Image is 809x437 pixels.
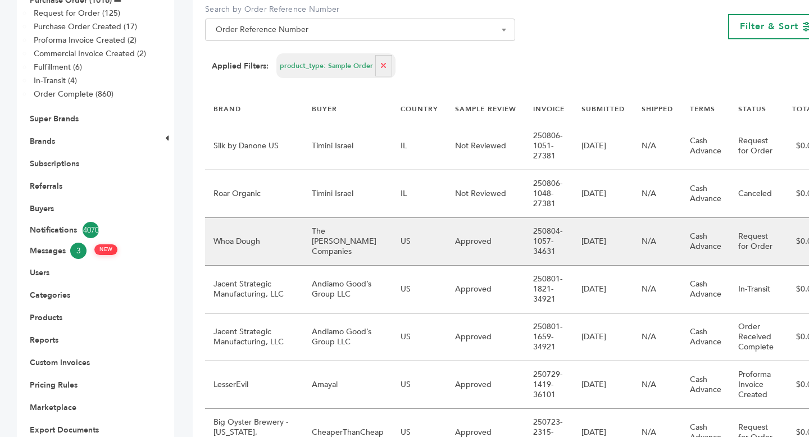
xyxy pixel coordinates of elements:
[30,222,144,238] a: Notifications4070
[212,61,269,72] strong: Applied Filters:
[633,313,681,361] td: N/A
[633,361,681,409] td: N/A
[303,122,392,170] td: Timini Israel
[34,62,82,72] a: Fulfillment (6)
[205,361,303,409] td: LesserEvil
[681,170,730,218] td: Cash Advance
[34,75,77,86] a: In-Transit (4)
[690,104,715,113] a: TERMS
[205,19,515,41] span: Order Reference Number
[30,380,78,390] a: Pricing Rules
[205,218,303,266] td: Whoa Dough
[633,170,681,218] td: N/A
[730,266,784,313] td: In-Transit
[681,122,730,170] td: Cash Advance
[70,243,87,259] span: 3
[303,218,392,266] td: The [PERSON_NAME] Companies
[525,266,573,313] td: 250801-1821-34921
[525,313,573,361] td: 250801-1659-34921
[205,4,515,15] label: Search by Order Reference Number
[730,313,784,361] td: Order Received Complete
[730,170,784,218] td: Canceled
[525,361,573,409] td: 250729-1419-36101
[730,122,784,170] td: Request for Order
[34,8,120,19] a: Request for Order (125)
[681,313,730,361] td: Cash Advance
[740,20,798,33] span: Filter & Sort
[205,266,303,313] td: Jacent Strategic Manufacturing, LLC
[525,170,573,218] td: 250806-1048-27381
[30,113,79,124] a: Super Brands
[30,203,54,214] a: Buyers
[312,104,337,113] a: BUYER
[392,218,447,266] td: US
[447,361,525,409] td: Approved
[34,89,113,99] a: Order Complete (860)
[303,313,392,361] td: Andiamo Good’s Group LLC
[392,170,447,218] td: IL
[213,104,241,113] a: BRAND
[205,313,303,361] td: Jacent Strategic Manufacturing, LLC
[573,218,633,266] td: [DATE]
[447,266,525,313] td: Approved
[30,402,76,413] a: Marketplace
[681,266,730,313] td: Cash Advance
[30,181,62,192] a: Referrals
[30,357,90,368] a: Custom Invoices
[30,267,49,278] a: Users
[573,266,633,313] td: [DATE]
[525,122,573,170] td: 250806-1051-27381
[401,104,438,113] a: COUNTRY
[30,425,99,435] a: Export Documents
[447,313,525,361] td: Approved
[303,361,392,409] td: Amayal
[30,335,58,345] a: Reports
[205,122,303,170] td: Silk by Danone US
[681,218,730,266] td: Cash Advance
[30,136,55,147] a: Brands
[730,361,784,409] td: Proforma Invoice Created
[30,312,62,323] a: Products
[83,222,99,238] span: 4070
[392,122,447,170] td: IL
[573,170,633,218] td: [DATE]
[392,361,447,409] td: US
[392,313,447,361] td: US
[211,22,509,38] span: Order Reference Number
[581,104,625,113] a: SUBMITTED
[447,122,525,170] td: Not Reviewed
[573,313,633,361] td: [DATE]
[573,361,633,409] td: [DATE]
[633,266,681,313] td: N/A
[447,170,525,218] td: Not Reviewed
[30,290,70,301] a: Categories
[34,35,137,45] a: Proforma Invoice Created (2)
[533,104,565,113] a: INVOICE
[34,21,137,32] a: Purchase Order Created (17)
[573,122,633,170] td: [DATE]
[392,266,447,313] td: US
[280,61,373,71] span: product_type: Sample Order
[681,361,730,409] td: Cash Advance
[525,218,573,266] td: 250804-1057-34631
[738,104,766,113] a: STATUS
[642,104,673,113] a: SHIPPED
[205,170,303,218] td: Roar Organic
[455,104,516,113] a: SAMPLE REVIEW
[303,170,392,218] td: Timini Israel
[94,244,117,255] span: NEW
[447,218,525,266] td: Approved
[730,218,784,266] td: Request for Order
[633,122,681,170] td: N/A
[34,48,146,59] a: Commercial Invoice Created (2)
[30,243,144,259] a: Messages3 NEW
[633,218,681,266] td: N/A
[30,158,79,169] a: Subscriptions
[303,266,392,313] td: Andiamo Good’s Group LLC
